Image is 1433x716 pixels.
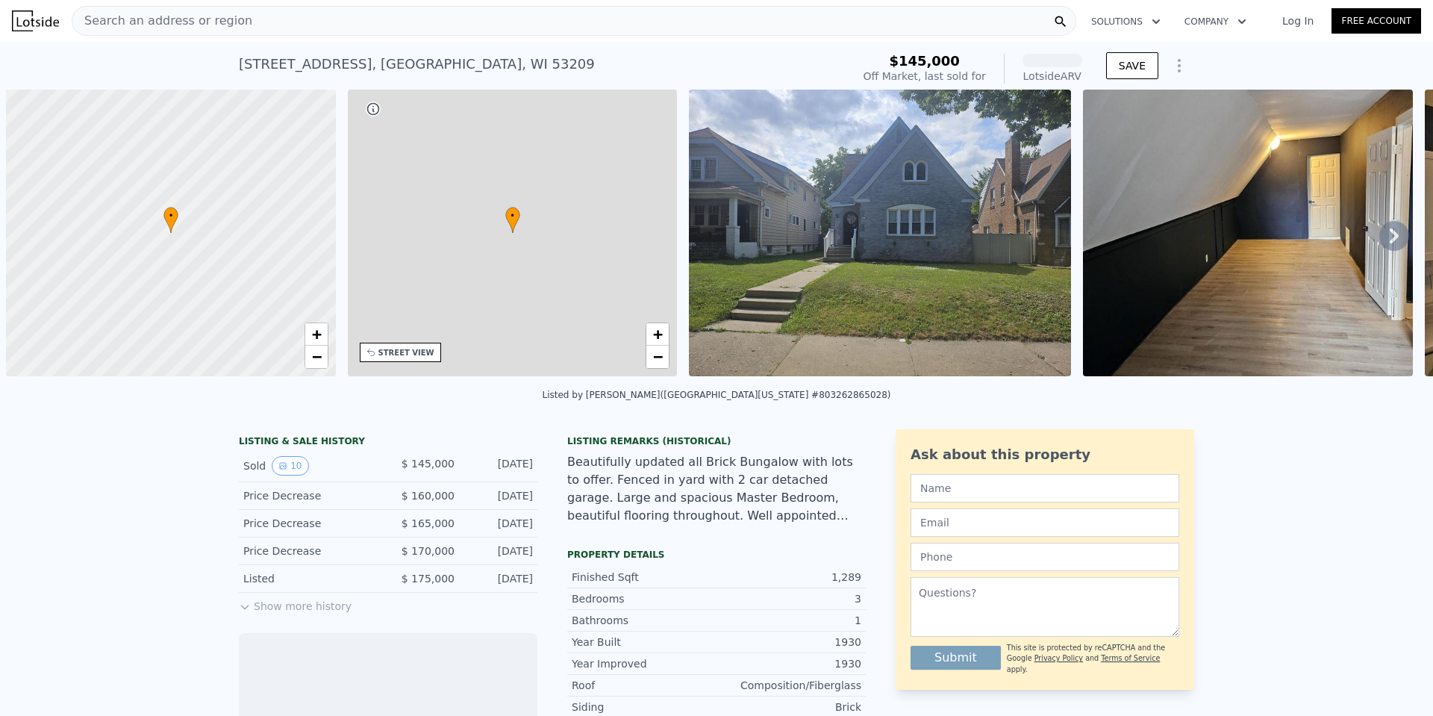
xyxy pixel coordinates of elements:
[567,453,866,525] div: Beautifully updated all Brick Bungalow with lots to offer. Fenced in yard with 2 car detached gar...
[505,209,520,222] span: •
[243,488,376,503] div: Price Decrease
[466,488,533,503] div: [DATE]
[305,323,328,346] a: Zoom in
[1101,654,1160,662] a: Terms of Service
[689,90,1071,376] img: Sale: 127588611 Parcel: 101449029
[889,53,960,69] span: $145,000
[911,646,1001,670] button: Submit
[716,678,861,693] div: Composition/Fiberglass
[1023,69,1082,84] div: Lotside ARV
[646,346,669,368] a: Zoom out
[466,516,533,531] div: [DATE]
[1034,654,1083,662] a: Privacy Policy
[402,517,455,529] span: $ 165,000
[716,700,861,715] div: Brick
[716,656,861,671] div: 1930
[243,456,376,476] div: Sold
[1164,51,1194,81] button: Show Options
[466,456,533,476] div: [DATE]
[466,571,533,586] div: [DATE]
[243,544,376,558] div: Price Decrease
[911,508,1179,537] input: Email
[911,444,1179,465] div: Ask about this property
[572,591,716,606] div: Bedrooms
[163,207,178,233] div: •
[1173,8,1258,35] button: Company
[567,549,866,561] div: Property details
[402,490,455,502] span: $ 160,000
[12,10,59,31] img: Lotside
[239,593,352,614] button: Show more history
[402,573,455,585] span: $ 175,000
[402,545,455,557] span: $ 170,000
[567,435,866,447] div: Listing Remarks (Historical)
[378,347,434,358] div: STREET VIEW
[311,347,321,366] span: −
[653,325,663,343] span: +
[402,458,455,470] span: $ 145,000
[1079,8,1173,35] button: Solutions
[1007,643,1179,675] div: This site is protected by reCAPTCHA and the Google and apply.
[239,435,537,450] div: LISTING & SALE HISTORY
[646,323,669,346] a: Zoom in
[572,700,716,715] div: Siding
[911,474,1179,502] input: Name
[572,635,716,650] div: Year Built
[272,456,308,476] button: View historical data
[716,591,861,606] div: 3
[716,570,861,585] div: 1,289
[1106,52,1158,79] button: SAVE
[1331,8,1421,34] a: Free Account
[653,347,663,366] span: −
[163,209,178,222] span: •
[543,390,891,400] div: Listed by [PERSON_NAME] ([GEOGRAPHIC_DATA][US_STATE] #803262865028)
[1264,13,1331,28] a: Log In
[716,635,861,650] div: 1930
[243,571,376,586] div: Listed
[572,570,716,585] div: Finished Sqft
[243,516,376,531] div: Price Decrease
[311,325,321,343] span: +
[911,543,1179,571] input: Phone
[716,613,861,628] div: 1
[864,69,986,84] div: Off Market, last sold for
[72,12,252,30] span: Search an address or region
[305,346,328,368] a: Zoom out
[239,54,595,75] div: [STREET_ADDRESS] , [GEOGRAPHIC_DATA] , WI 53209
[505,207,520,233] div: •
[1083,90,1413,376] img: Sale: 127588611 Parcel: 101449029
[466,544,533,558] div: [DATE]
[572,678,716,693] div: Roof
[572,613,716,628] div: Bathrooms
[572,656,716,671] div: Year Improved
